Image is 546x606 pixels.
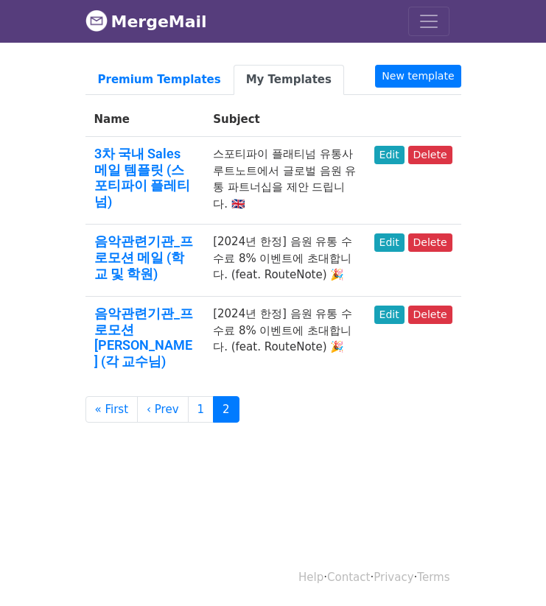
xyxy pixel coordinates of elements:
[234,65,344,95] a: My Templates
[85,6,207,37] a: MergeMail
[204,137,365,225] td: 스포티파이 플래티넘 유통사 루트노트에서 글로벌 음원 유통 파트너십을 제안 드립니다. 🇬🇧
[374,146,405,164] a: Edit
[374,306,405,324] a: Edit
[298,571,323,584] a: Help
[375,65,461,88] a: New template
[408,146,452,164] a: Delete
[408,7,449,36] button: Toggle navigation
[408,233,452,252] a: Delete
[374,233,405,252] a: Edit
[137,396,189,423] a: ‹ Prev
[204,297,365,384] td: [2024년 한정] 음원 유통 수수료 8% 이벤트에 초대합니다. (feat. RouteNote) 🎉
[188,396,214,423] a: 1
[94,146,190,209] a: 3차 국내 Sales 메일 템플릿 (스포티파이 플레티넘)
[213,396,239,423] a: 2
[94,233,193,281] a: 음악관련기관_프로모션 메일 (학교 및 학원)
[417,571,449,584] a: Terms
[85,65,234,95] a: Premium Templates
[204,225,365,297] td: [2024년 한정] 음원 유통 수수료 8% 이벤트에 초대합니다. (feat. RouteNote) 🎉
[94,306,193,369] a: 음악관련기관_프로모션 [PERSON_NAME] (각 교수님)
[204,102,365,137] th: Subject
[85,10,108,32] img: MergeMail logo
[327,571,370,584] a: Contact
[374,571,413,584] a: Privacy
[408,306,452,324] a: Delete
[85,396,139,423] a: « First
[85,102,205,137] th: Name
